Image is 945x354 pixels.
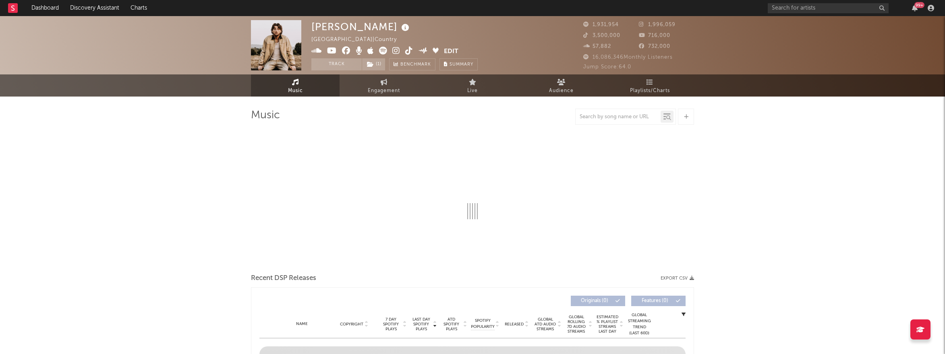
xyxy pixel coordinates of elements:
[639,33,670,38] span: 716,000
[288,86,303,96] span: Music
[565,315,587,334] span: Global Rolling 7D Audio Streams
[630,86,670,96] span: Playlists/Charts
[311,35,406,45] div: [GEOGRAPHIC_DATA] | Country
[583,22,619,27] span: 1,931,954
[441,317,462,331] span: ATD Spotify Plays
[639,22,676,27] span: 1,996,059
[627,312,651,336] div: Global Streaming Trend (Last 60D)
[605,74,694,97] a: Playlists/Charts
[583,33,620,38] span: 3,500,000
[661,276,694,281] button: Export CSV
[636,298,674,303] span: Features ( 0 )
[576,114,661,120] input: Search by song name or URL
[639,44,670,49] span: 732,000
[340,74,428,97] a: Engagement
[571,296,625,306] button: Originals(0)
[428,74,517,97] a: Live
[410,317,432,331] span: Last Day Spotify Plays
[768,3,889,13] input: Search for artists
[276,321,328,327] div: Name
[380,317,402,331] span: 7 Day Spotify Plays
[549,86,574,96] span: Audience
[596,315,618,334] span: Estimated % Playlist Streams Last Day
[251,74,340,97] a: Music
[914,2,924,8] div: 99 +
[912,5,918,11] button: 99+
[340,322,363,327] span: Copyright
[534,317,556,331] span: Global ATD Audio Streams
[389,58,435,70] a: Benchmark
[583,55,673,60] span: 16,086,346 Monthly Listeners
[517,74,605,97] a: Audience
[505,322,524,327] span: Released
[467,86,478,96] span: Live
[576,298,613,303] span: Originals ( 0 )
[583,44,611,49] span: 57,882
[362,58,385,70] span: ( 1 )
[444,47,458,57] button: Edit
[311,58,362,70] button: Track
[400,60,431,70] span: Benchmark
[362,58,385,70] button: (1)
[439,58,478,70] button: Summary
[311,20,411,33] div: [PERSON_NAME]
[631,296,686,306] button: Features(0)
[471,318,495,330] span: Spotify Popularity
[450,62,473,67] span: Summary
[583,64,631,70] span: Jump Score: 64.0
[368,86,400,96] span: Engagement
[251,274,316,283] span: Recent DSP Releases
